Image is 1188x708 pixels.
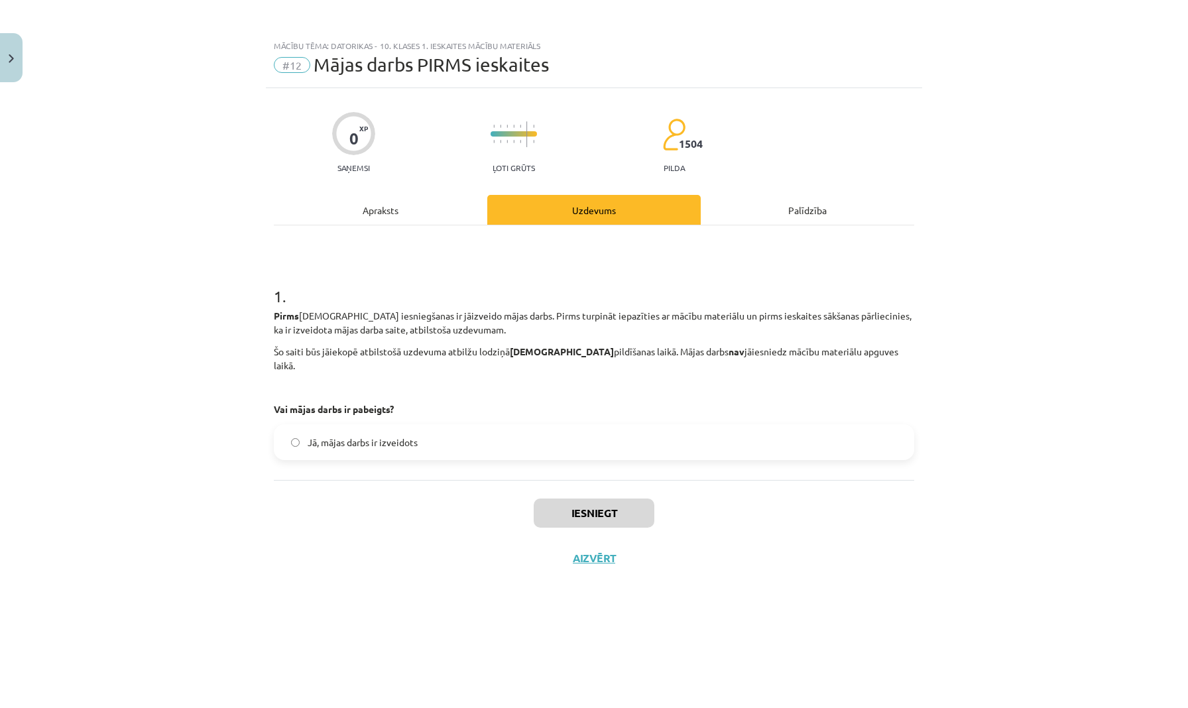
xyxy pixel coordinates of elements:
img: students-c634bb4e5e11cddfef0936a35e636f08e4e9abd3cc4e673bd6f9a4125e45ecb1.svg [662,118,685,151]
img: icon-short-line-57e1e144782c952c97e751825c79c345078a6d821885a25fce030b3d8c18986b.svg [513,140,514,143]
img: icon-short-line-57e1e144782c952c97e751825c79c345078a6d821885a25fce030b3d8c18986b.svg [520,140,521,143]
strong: nav [729,345,744,357]
img: icon-short-line-57e1e144782c952c97e751825c79c345078a6d821885a25fce030b3d8c18986b.svg [500,125,501,128]
img: icon-short-line-57e1e144782c952c97e751825c79c345078a6d821885a25fce030b3d8c18986b.svg [500,140,501,143]
img: icon-short-line-57e1e144782c952c97e751825c79c345078a6d821885a25fce030b3d8c18986b.svg [506,140,508,143]
div: 0 [349,129,359,148]
div: Apraksts [274,195,487,225]
div: Mācību tēma: Datorikas - 10. klases 1. ieskaites mācību materiāls [274,41,914,50]
img: icon-short-line-57e1e144782c952c97e751825c79c345078a6d821885a25fce030b3d8c18986b.svg [506,125,508,128]
p: Šo saiti būs jāiekopē atbilstošā uzdevuma atbilžu lodziņā pildīšanas laikā. Mājas darbs jāiesnied... [274,345,914,373]
strong: Pirms [274,310,299,322]
input: Jā, mājas darbs ir izveidots [291,438,300,447]
img: icon-short-line-57e1e144782c952c97e751825c79c345078a6d821885a25fce030b3d8c18986b.svg [493,125,495,128]
span: 1504 [679,138,703,150]
strong: Vai mājas darbs ir pabeigts? [274,403,394,415]
strong: [DEMOGRAPHIC_DATA] [510,345,614,357]
button: Aizvērt [569,552,619,565]
button: Iesniegt [534,499,654,528]
span: Mājas darbs PIRMS ieskaites [314,54,549,76]
img: icon-short-line-57e1e144782c952c97e751825c79c345078a6d821885a25fce030b3d8c18986b.svg [520,125,521,128]
p: Saņemsi [332,163,375,172]
img: icon-short-line-57e1e144782c952c97e751825c79c345078a6d821885a25fce030b3d8c18986b.svg [533,125,534,128]
p: [DEMOGRAPHIC_DATA] iesniegšanas ir jāizveido mājas darbs. Pirms turpināt iepazīties ar mācību mat... [274,309,914,337]
img: icon-short-line-57e1e144782c952c97e751825c79c345078a6d821885a25fce030b3d8c18986b.svg [533,140,534,143]
p: pilda [664,163,685,172]
img: icon-long-line-d9ea69661e0d244f92f715978eff75569469978d946b2353a9bb055b3ed8787d.svg [526,121,528,147]
div: Uzdevums [487,195,701,225]
h1: 1 . [274,264,914,305]
span: Jā, mājas darbs ir izveidots [308,436,418,449]
span: #12 [274,57,310,73]
img: icon-close-lesson-0947bae3869378f0d4975bcd49f059093ad1ed9edebbc8119c70593378902aed.svg [9,54,14,63]
img: icon-short-line-57e1e144782c952c97e751825c79c345078a6d821885a25fce030b3d8c18986b.svg [493,140,495,143]
span: XP [359,125,368,132]
p: Ļoti grūts [493,163,535,172]
div: Palīdzība [701,195,914,225]
img: icon-short-line-57e1e144782c952c97e751825c79c345078a6d821885a25fce030b3d8c18986b.svg [513,125,514,128]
